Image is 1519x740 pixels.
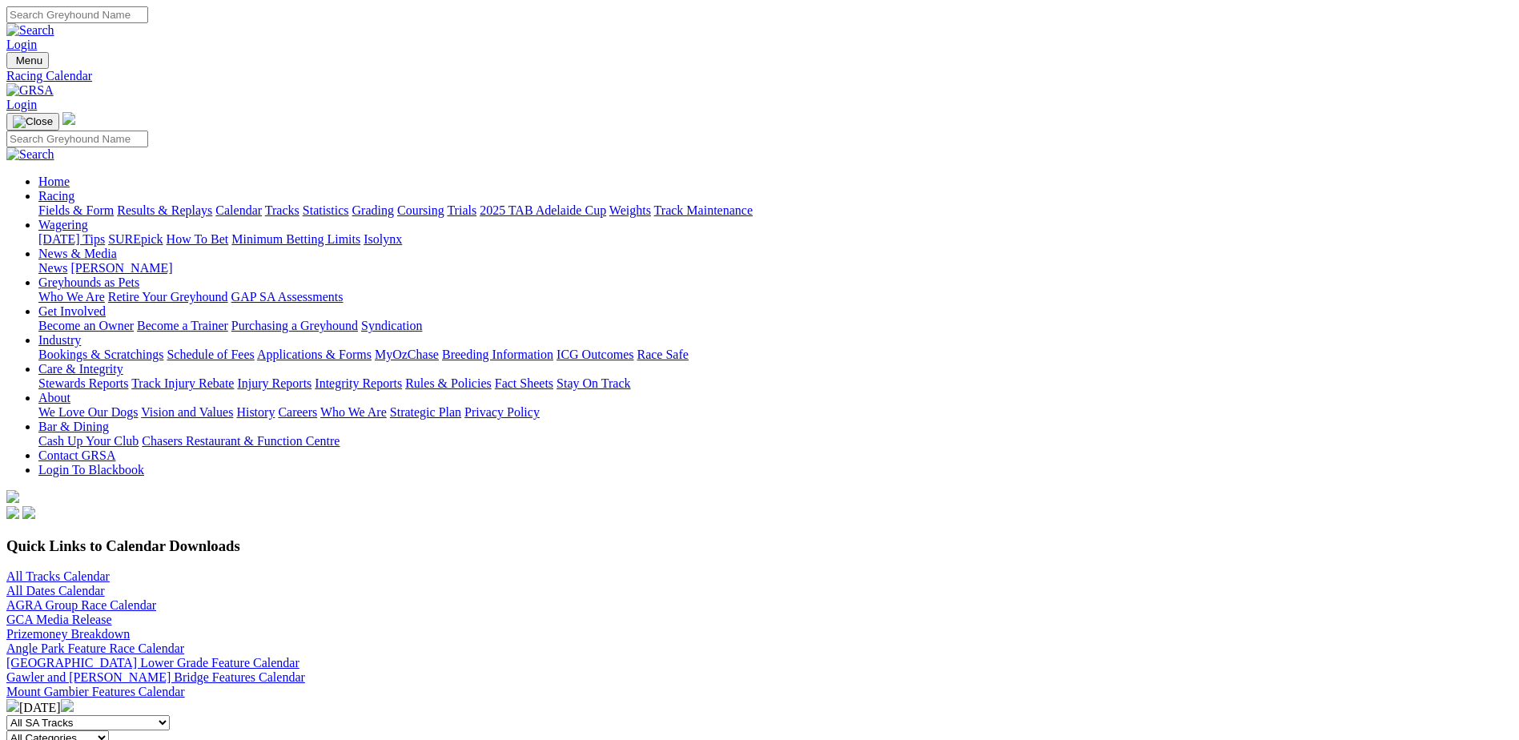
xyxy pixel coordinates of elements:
[6,656,299,670] a: [GEOGRAPHIC_DATA] Lower Grade Feature Calendar
[108,290,228,304] a: Retire Your Greyhound
[397,203,444,217] a: Coursing
[38,420,109,433] a: Bar & Dining
[38,376,128,390] a: Stewards Reports
[142,434,340,448] a: Chasers Restaurant & Function Centre
[6,23,54,38] img: Search
[38,463,144,477] a: Login To Blackbook
[38,362,123,376] a: Care & Integrity
[265,203,299,217] a: Tracks
[38,261,67,275] a: News
[6,490,19,503] img: logo-grsa-white.png
[38,434,139,448] a: Cash Up Your Club
[38,247,117,260] a: News & Media
[38,203,114,217] a: Fields & Form
[38,319,1513,333] div: Get Involved
[38,434,1513,448] div: Bar & Dining
[141,405,233,419] a: Vision and Values
[70,261,172,275] a: [PERSON_NAME]
[62,112,75,125] img: logo-grsa-white.png
[38,405,138,419] a: We Love Our Dogs
[6,613,112,626] a: GCA Media Release
[278,405,317,419] a: Careers
[320,405,387,419] a: Who We Are
[6,641,184,655] a: Angle Park Feature Race Calendar
[315,376,402,390] a: Integrity Reports
[38,189,74,203] a: Racing
[257,348,372,361] a: Applications & Forms
[6,670,305,684] a: Gawler and [PERSON_NAME] Bridge Features Calendar
[6,699,19,712] img: chevron-left-pager-white.svg
[557,348,633,361] a: ICG Outcomes
[16,54,42,66] span: Menu
[6,537,1513,555] h3: Quick Links to Calendar Downloads
[231,290,344,304] a: GAP SA Assessments
[108,232,163,246] a: SUREpick
[609,203,651,217] a: Weights
[6,584,105,597] a: All Dates Calendar
[6,506,19,519] img: facebook.svg
[38,218,88,231] a: Wagering
[6,131,148,147] input: Search
[38,348,163,361] a: Bookings & Scratchings
[215,203,262,217] a: Calendar
[464,405,540,419] a: Privacy Policy
[6,147,54,162] img: Search
[654,203,753,217] a: Track Maintenance
[6,569,110,583] a: All Tracks Calendar
[447,203,476,217] a: Trials
[637,348,688,361] a: Race Safe
[557,376,630,390] a: Stay On Track
[6,69,1513,83] a: Racing Calendar
[231,232,360,246] a: Minimum Betting Limits
[6,598,156,612] a: AGRA Group Race Calendar
[442,348,553,361] a: Breeding Information
[167,348,254,361] a: Schedule of Fees
[6,113,59,131] button: Toggle navigation
[38,261,1513,275] div: News & Media
[375,348,439,361] a: MyOzChase
[237,376,311,390] a: Injury Reports
[231,319,358,332] a: Purchasing a Greyhound
[480,203,606,217] a: 2025 TAB Adelaide Cup
[361,319,422,332] a: Syndication
[13,115,53,128] img: Close
[117,203,212,217] a: Results & Replays
[390,405,461,419] a: Strategic Plan
[38,304,106,318] a: Get Involved
[22,506,35,519] img: twitter.svg
[38,203,1513,218] div: Racing
[6,38,37,51] a: Login
[236,405,275,419] a: History
[38,405,1513,420] div: About
[38,290,1513,304] div: Greyhounds as Pets
[131,376,234,390] a: Track Injury Rebate
[38,275,139,289] a: Greyhounds as Pets
[6,627,130,641] a: Prizemoney Breakdown
[38,175,70,188] a: Home
[6,6,148,23] input: Search
[6,98,37,111] a: Login
[61,699,74,712] img: chevron-right-pager-white.svg
[405,376,492,390] a: Rules & Policies
[38,290,105,304] a: Who We Are
[6,83,54,98] img: GRSA
[137,319,228,332] a: Become a Trainer
[38,333,81,347] a: Industry
[38,319,134,332] a: Become an Owner
[495,376,553,390] a: Fact Sheets
[38,376,1513,391] div: Care & Integrity
[167,232,229,246] a: How To Bet
[6,699,1513,715] div: [DATE]
[6,52,49,69] button: Toggle navigation
[38,348,1513,362] div: Industry
[352,203,394,217] a: Grading
[38,232,1513,247] div: Wagering
[38,232,105,246] a: [DATE] Tips
[38,448,115,462] a: Contact GRSA
[303,203,349,217] a: Statistics
[6,685,185,698] a: Mount Gambier Features Calendar
[38,391,70,404] a: About
[364,232,402,246] a: Isolynx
